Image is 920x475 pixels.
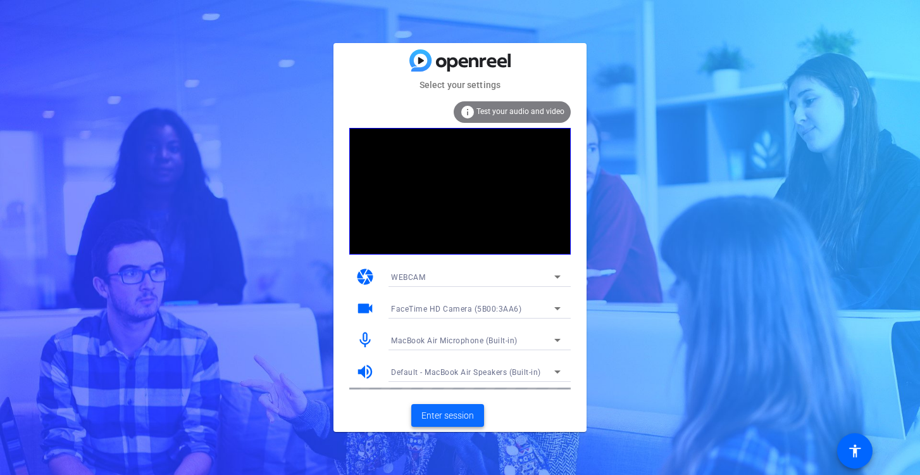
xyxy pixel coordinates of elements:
mat-card-subtitle: Select your settings [333,78,587,92]
mat-icon: volume_up [356,362,375,381]
mat-icon: accessibility [847,443,862,459]
span: WEBCAM [391,273,425,282]
span: Default - MacBook Air Speakers (Built-in) [391,368,541,377]
span: MacBook Air Microphone (Built-in) [391,336,518,345]
mat-icon: camera [356,267,375,286]
button: Enter session [411,404,484,427]
mat-icon: info [460,104,475,120]
span: Enter session [421,409,474,422]
mat-icon: videocam [356,299,375,318]
img: blue-gradient.svg [409,49,511,72]
mat-icon: mic_none [356,331,375,350]
span: FaceTime HD Camera (5B00:3AA6) [391,305,521,313]
span: Test your audio and video [476,107,564,116]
